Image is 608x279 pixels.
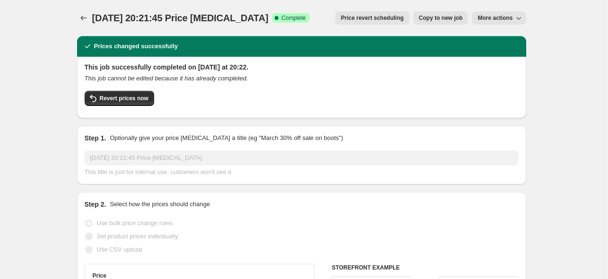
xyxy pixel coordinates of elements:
[85,62,519,72] h2: This job successfully completed on [DATE] at 20:22.
[472,11,526,25] button: More actions
[85,91,154,106] button: Revert prices now
[85,200,106,209] h2: Step 2.
[85,75,248,82] i: This job cannot be edited because it has already completed.
[97,233,178,240] span: Set product prices individually
[110,200,210,209] p: Select how the prices should change
[281,14,305,22] span: Complete
[94,42,178,51] h2: Prices changed successfully
[100,95,148,102] span: Revert prices now
[85,168,231,175] span: This title is just for internal use, customers won't see it
[85,150,519,166] input: 30% off holiday sale
[332,264,519,271] h6: STOREFRONT EXAMPLE
[97,246,142,253] span: Use CSV upload
[92,13,269,23] span: [DATE] 20:21:45 Price [MEDICAL_DATA]
[97,219,173,227] span: Use bulk price change rules
[341,14,404,22] span: Price revert scheduling
[335,11,409,25] button: Price revert scheduling
[85,133,106,143] h2: Step 1.
[478,14,512,22] span: More actions
[110,133,343,143] p: Optionally give your price [MEDICAL_DATA] a title (eg "March 30% off sale on boots")
[413,11,469,25] button: Copy to new job
[419,14,463,22] span: Copy to new job
[77,11,90,25] button: Price change jobs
